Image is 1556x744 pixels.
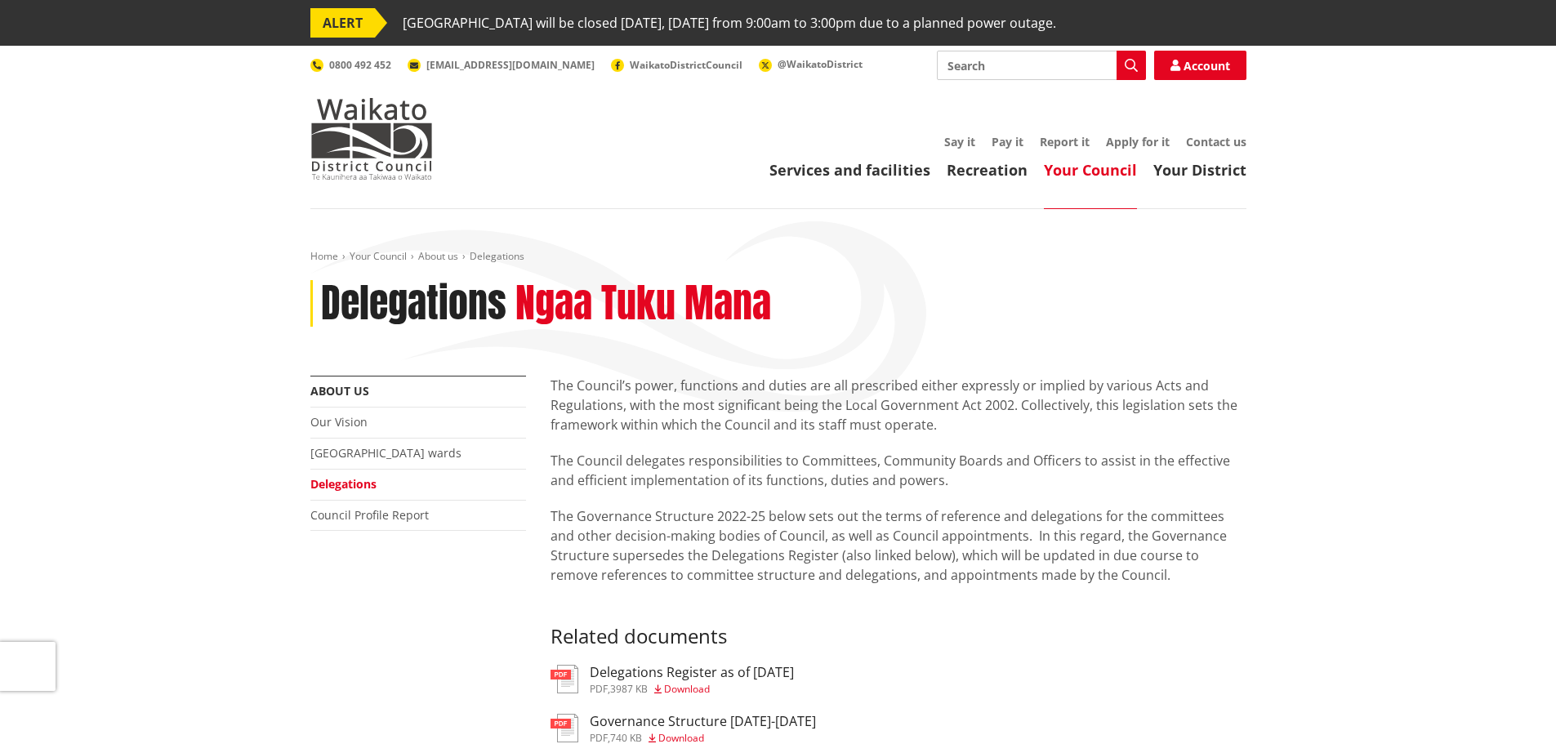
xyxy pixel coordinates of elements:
a: Your Council [1044,160,1137,180]
span: 0800 492 452 [329,58,391,72]
div: , [590,684,794,694]
a: Recreation [947,160,1028,180]
h3: Governance Structure [DATE]-[DATE] [590,714,816,729]
a: Pay it [992,134,1023,149]
input: Search input [937,51,1146,80]
a: Report it [1040,134,1090,149]
a: [EMAIL_ADDRESS][DOMAIN_NAME] [408,58,595,72]
a: Home [310,249,338,263]
span: ALERT [310,8,375,38]
span: Download [664,682,710,696]
h2: Ngaa Tuku Mana [515,280,771,327]
h1: Delegations [321,280,506,327]
a: Account [1154,51,1246,80]
a: Apply for it [1106,134,1170,149]
div: , [590,733,816,743]
span: [EMAIL_ADDRESS][DOMAIN_NAME] [426,58,595,72]
a: Services and facilities [769,160,930,180]
p: The Council’s power, functions and duties are all prescribed either expressly or implied by vario... [551,376,1246,434]
img: Waikato District Council - Te Kaunihera aa Takiwaa o Waikato [310,98,433,180]
a: @WaikatoDistrict [759,57,863,71]
span: [GEOGRAPHIC_DATA] will be closed [DATE], [DATE] from 9:00am to 3:00pm due to a planned power outage. [403,8,1056,38]
p: The Council delegates responsibilities to Committees, Community Boards and Officers to assist in ... [551,451,1246,490]
a: Say it [944,134,975,149]
span: WaikatoDistrictCouncil [630,58,742,72]
h3: Delegations Register as of [DATE] [590,665,794,680]
span: Delegations [470,249,524,263]
img: document-pdf.svg [551,714,578,742]
a: Your Council [350,249,407,263]
span: pdf [590,682,608,696]
nav: breadcrumb [310,250,1246,264]
a: Your District [1153,160,1246,180]
a: Council Profile Report [310,507,429,523]
span: 3987 KB [610,682,648,696]
a: Contact us [1186,134,1246,149]
h3: Related documents [551,601,1246,648]
p: The Governance Structure 2022-25 below sets out the terms of reference and delegations for the co... [551,506,1246,585]
a: [GEOGRAPHIC_DATA] wards [310,445,461,461]
a: Our Vision [310,414,368,430]
span: @WaikatoDistrict [778,57,863,71]
a: Delegations [310,476,377,492]
a: Governance Structure [DATE]-[DATE] pdf,740 KB Download [551,714,816,743]
img: document-pdf.svg [551,665,578,693]
a: About us [418,249,458,263]
a: Delegations Register as of [DATE] pdf,3987 KB Download [551,665,794,694]
a: 0800 492 452 [310,58,391,72]
a: WaikatoDistrictCouncil [611,58,742,72]
a: About us [310,383,369,399]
